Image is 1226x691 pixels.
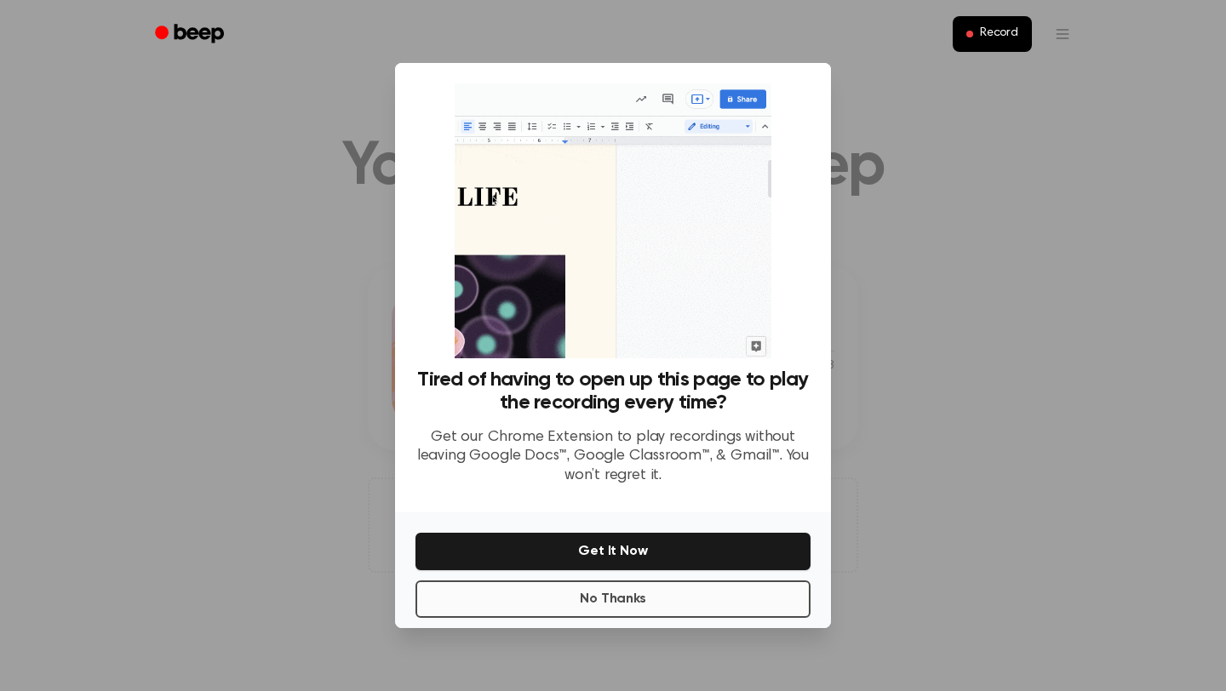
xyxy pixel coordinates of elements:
[415,533,811,570] button: Get It Now
[143,18,239,51] a: Beep
[415,368,811,414] h3: Tired of having to open up this page to play the recording every time?
[415,580,811,618] button: No Thanks
[1042,14,1083,54] button: Open menu
[455,83,771,358] img: Beep extension in action
[415,428,811,486] p: Get our Chrome Extension to play recordings without leaving Google Docs™, Google Classroom™, & Gm...
[980,26,1018,42] span: Record
[953,16,1032,52] button: Record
